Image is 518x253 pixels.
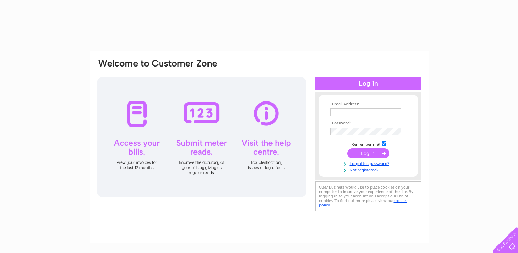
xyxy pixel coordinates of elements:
td: Remember me? [329,140,408,147]
a: Forgotten password? [330,160,408,166]
th: Password: [329,121,408,126]
div: Clear Business would like to place cookies on your computer to improve your experience of the sit... [315,181,421,211]
input: Submit [347,148,389,158]
a: Not registered? [330,166,408,173]
th: Email Address: [329,102,408,107]
a: cookies policy [319,198,407,207]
